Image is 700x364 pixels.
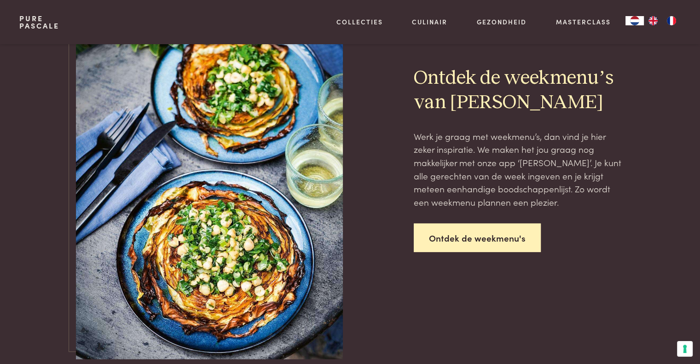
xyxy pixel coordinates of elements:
a: Culinair [412,17,447,27]
p: Werk je graag met weekmenu’s, dan vind je hier zeker inspiratie. We maken het jou graag nog makke... [414,130,625,209]
a: NL [625,16,644,25]
h2: Ontdek de weekmenu’s van [PERSON_NAME] [414,66,625,115]
a: Ontdek de weekmenu's [414,224,541,253]
a: Gezondheid [477,17,526,27]
aside: Language selected: Nederlands [625,16,681,25]
div: Language [625,16,644,25]
a: PurePascale [19,15,59,29]
a: Collecties [336,17,383,27]
a: EN [644,16,662,25]
ul: Language list [644,16,681,25]
a: Masterclass [556,17,611,27]
a: FR [662,16,681,25]
button: Uw voorkeuren voor toestemming voor trackingtechnologieën [677,341,693,357]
